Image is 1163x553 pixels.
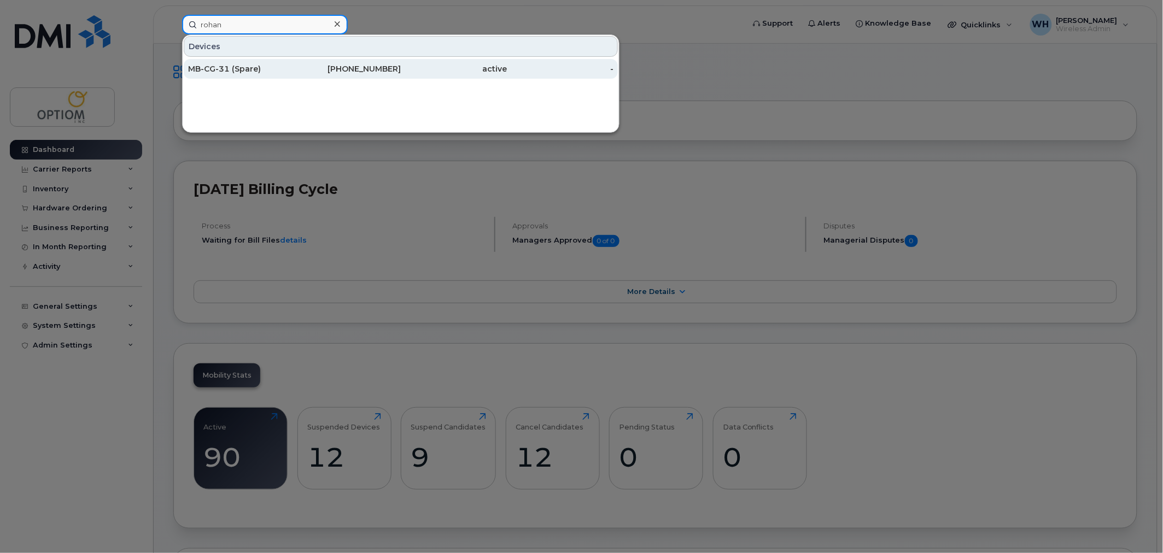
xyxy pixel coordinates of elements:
div: - [507,63,614,74]
a: MB-CG-31 (Spare)[PHONE_NUMBER]active- [184,59,618,79]
div: Devices [184,36,618,57]
div: MB-CG-31 (Spare) [188,63,295,74]
div: active [401,63,507,74]
div: [PHONE_NUMBER] [295,63,401,74]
